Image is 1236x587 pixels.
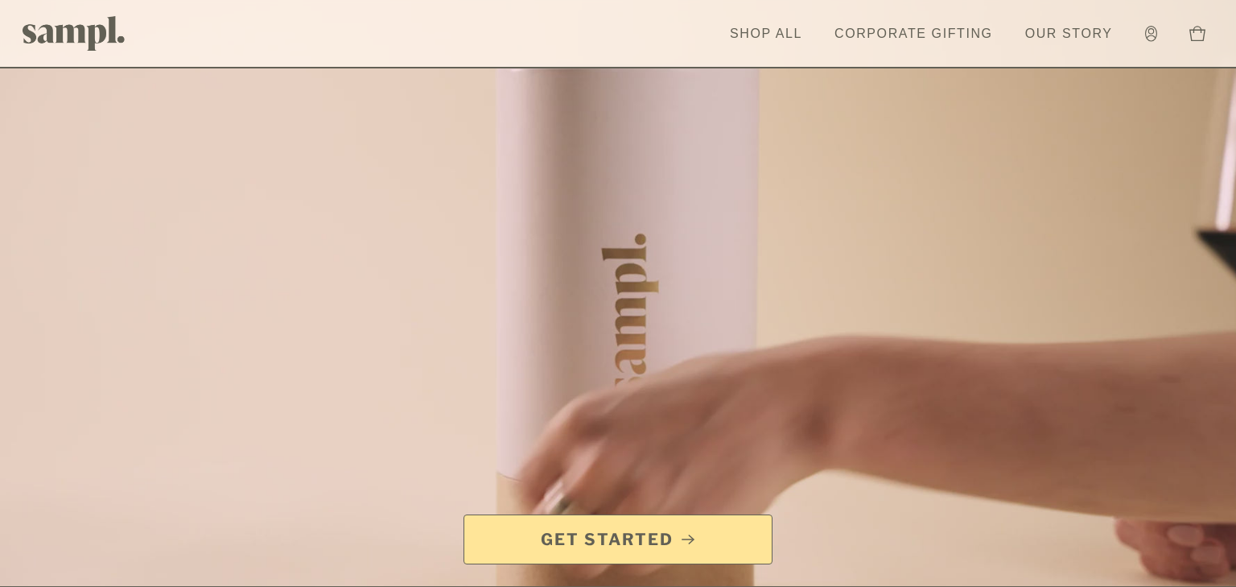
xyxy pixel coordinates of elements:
[541,528,674,551] span: Get Started
[722,16,810,52] a: Shop All
[23,16,126,51] img: Sampl logo
[1017,16,1121,52] a: Our Story
[463,515,772,564] a: Get Started
[826,16,1001,52] a: Corporate Gifting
